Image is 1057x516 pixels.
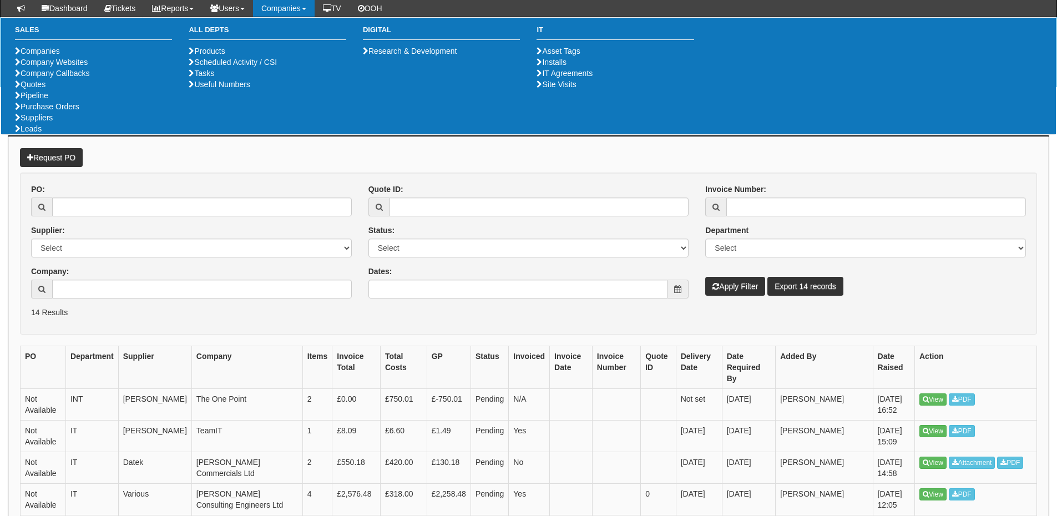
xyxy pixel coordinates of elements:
[15,47,60,55] a: Companies
[332,452,381,483] td: £550.18
[21,388,66,420] td: Not Available
[189,47,225,55] a: Products
[31,307,1026,318] p: 14 Results
[368,266,392,277] label: Dates:
[537,80,576,89] a: Site Visits
[676,452,722,483] td: [DATE]
[537,69,593,78] a: IT Agreements
[919,488,947,500] a: View
[31,225,65,236] label: Supplier:
[949,457,995,469] a: Attachment
[471,452,508,483] td: Pending
[381,452,427,483] td: £420.00
[31,266,69,277] label: Company:
[915,346,1037,388] th: Action
[676,346,722,388] th: Delivery Date
[191,483,302,515] td: [PERSON_NAME] Consulting Engineers Ltd
[509,452,550,483] td: No
[509,420,550,452] td: Yes
[509,346,550,388] th: Invoiced
[381,420,427,452] td: £6.60
[332,346,381,388] th: Invoice Total
[15,26,172,40] h3: Sales
[189,26,346,40] h3: All Depts
[641,346,676,388] th: Quote ID
[21,346,66,388] th: PO
[15,102,79,111] a: Purchase Orders
[31,184,45,195] label: PO:
[537,47,580,55] a: Asset Tags
[676,420,722,452] td: [DATE]
[641,483,676,515] td: 0
[427,388,471,420] td: £-750.01
[592,346,640,388] th: Invoice Number
[537,58,567,67] a: Installs
[471,388,508,420] td: Pending
[118,483,191,515] td: Various
[776,346,873,388] th: Added By
[65,483,118,515] td: IT
[919,425,947,437] a: View
[776,420,873,452] td: [PERSON_NAME]
[332,483,381,515] td: £2,576.48
[65,452,118,483] td: IT
[15,58,88,67] a: Company Websites
[381,388,427,420] td: £750.01
[381,346,427,388] th: Total Costs
[776,452,873,483] td: [PERSON_NAME]
[427,483,471,515] td: £2,258.48
[676,388,722,420] td: Not set
[949,488,975,500] a: PDF
[676,483,722,515] td: [DATE]
[873,420,914,452] td: [DATE] 15:09
[191,346,302,388] th: Company
[919,393,947,406] a: View
[189,58,277,67] a: Scheduled Activity / CSI
[118,452,191,483] td: Datek
[722,388,775,420] td: [DATE]
[65,420,118,452] td: IT
[118,420,191,452] td: [PERSON_NAME]
[509,388,550,420] td: N/A
[722,452,775,483] td: [DATE]
[776,388,873,420] td: [PERSON_NAME]
[381,483,427,515] td: £318.00
[302,420,332,452] td: 1
[722,346,775,388] th: Date Required By
[550,346,593,388] th: Invoice Date
[919,457,947,469] a: View
[368,225,395,236] label: Status:
[471,483,508,515] td: Pending
[118,388,191,420] td: [PERSON_NAME]
[471,346,508,388] th: Status
[509,483,550,515] td: Yes
[191,452,302,483] td: [PERSON_NAME] Commercials Ltd
[363,26,520,40] h3: Digital
[21,483,66,515] td: Not Available
[949,393,975,406] a: PDF
[427,420,471,452] td: £1.49
[15,124,42,133] a: Leads
[722,483,775,515] td: [DATE]
[997,457,1023,469] a: PDF
[302,388,332,420] td: 2
[15,91,48,100] a: Pipeline
[363,47,457,55] a: Research & Development
[191,388,302,420] td: The One Point
[705,277,765,296] button: Apply Filter
[427,346,471,388] th: GP
[21,420,66,452] td: Not Available
[767,277,843,296] a: Export 14 records
[949,425,975,437] a: PDF
[191,420,302,452] td: TeamIT
[15,69,90,78] a: Company Callbacks
[20,148,83,167] a: Request PO
[705,184,766,195] label: Invoice Number:
[65,388,118,420] td: INT
[302,483,332,515] td: 4
[302,452,332,483] td: 2
[21,452,66,483] td: Not Available
[189,80,250,89] a: Useful Numbers
[332,388,381,420] td: £0.00
[118,346,191,388] th: Supplier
